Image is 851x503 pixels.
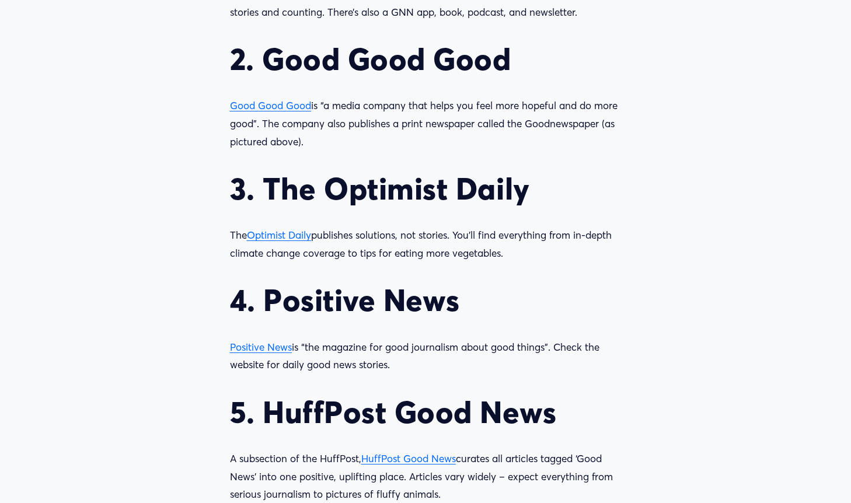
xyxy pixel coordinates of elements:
[230,99,311,111] a: Good Good Good
[230,341,292,353] a: Positive News
[230,338,622,374] p: is “the magazine for good journalism about good things”. Check the website for daily good news st...
[230,170,622,207] h2: 3. The Optimist Daily
[230,394,622,430] h2: 5. HuffPost Good News
[230,97,622,151] p: is “a media company that helps you feel more hopeful and do more good”. The company also publishe...
[247,229,311,241] a: Optimist Daily
[361,452,456,464] a: HuffPost Good News
[230,282,622,318] h2: 4. Positive News
[230,226,622,262] p: The publishes solutions, not stories. You’ll find everything from in-depth climate change coverag...
[230,41,622,77] h2: 2. Good Good Good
